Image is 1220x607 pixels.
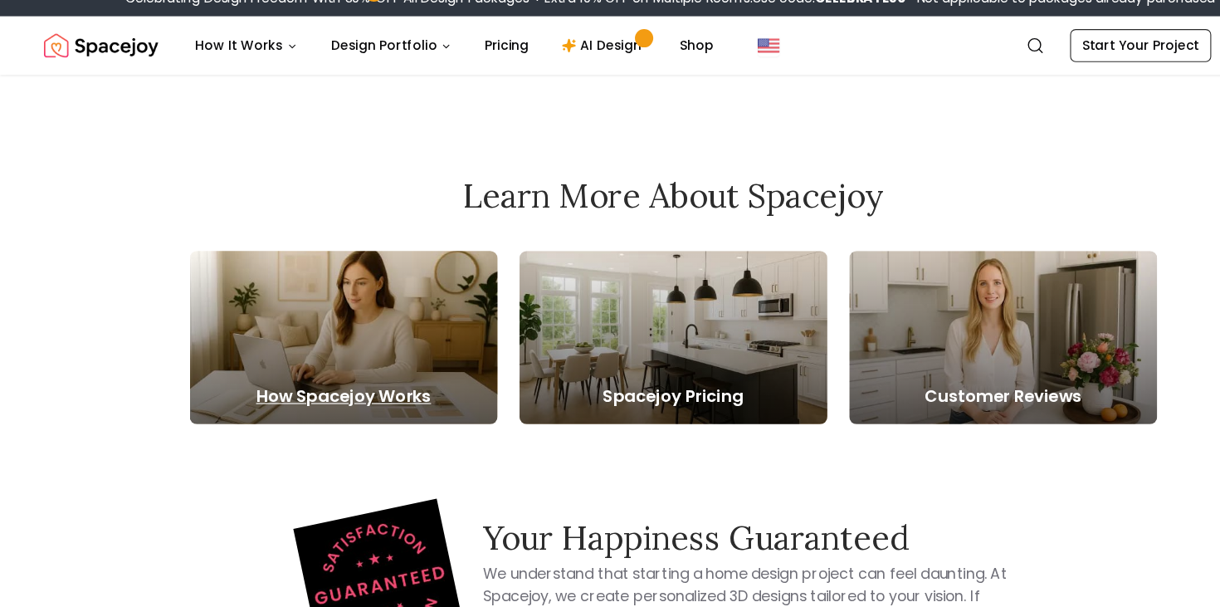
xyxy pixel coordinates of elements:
div: Celebrating Design Freedom With 30% OFF All Design Packages + Extra 10% OFF on Multiple Rooms. [114,8,1107,25]
h5: Spacejoy Pricing [471,366,749,389]
a: Customer Reviews [769,246,1048,403]
span: Use code: [682,8,822,25]
nav: Global [40,33,1180,86]
button: How It Works [163,43,283,76]
h5: How Spacejoy Works [172,366,451,389]
a: AI Design [495,43,599,76]
b: CELEBRATE30 [739,8,822,25]
a: How Spacejoy Works [172,246,451,403]
nav: Main [163,43,660,76]
img: United States [686,50,706,70]
h3: Your Happiness Guaranteed [437,489,942,522]
a: Login [1110,45,1180,75]
a: Pricing [426,43,492,76]
a: Start Your Project [969,45,1097,75]
h5: Customer Reviews [769,366,1048,389]
a: Shop [603,43,660,76]
img: Spacejoy Logo [40,43,144,76]
span: *Not applicable to packages already purchased* [822,8,1107,25]
button: Design Portfolio [286,43,422,76]
a: Spacejoy Pricing [471,246,749,403]
a: Spacejoy [40,43,144,76]
h2: Learn More About Spacejoy [172,179,1048,213]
